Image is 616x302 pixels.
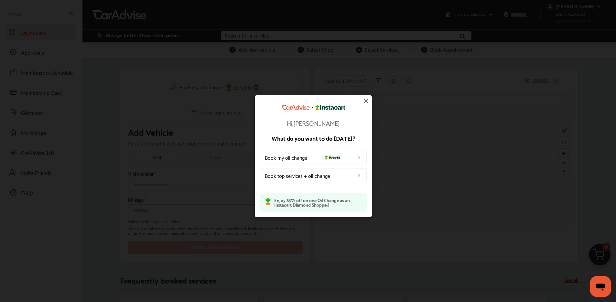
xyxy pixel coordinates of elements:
img: left_arrow_icon.0f472efe.svg [357,155,362,160]
p: Hi, [PERSON_NAME] [260,120,367,126]
iframe: Button to launch messaging window [590,276,611,297]
p: Enjoy 85% off on one Oil Change as an Instacart Diamond Shopper! [274,198,362,207]
span: Benefit [322,155,342,160]
img: instacart-icon.73bd83c2.svg [324,156,329,159]
img: instacart-icon.73bd83c2.svg [265,198,271,205]
img: CarAdvise Instacart Logo [281,105,345,110]
a: Book my oil changeBenefit [260,150,367,165]
img: close-icon.a004319c.svg [362,97,370,105]
p: What do you want to do [DATE]? [260,135,367,141]
img: left_arrow_icon.0f472efe.svg [357,173,362,178]
a: Book top services + oil change [260,168,367,183]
